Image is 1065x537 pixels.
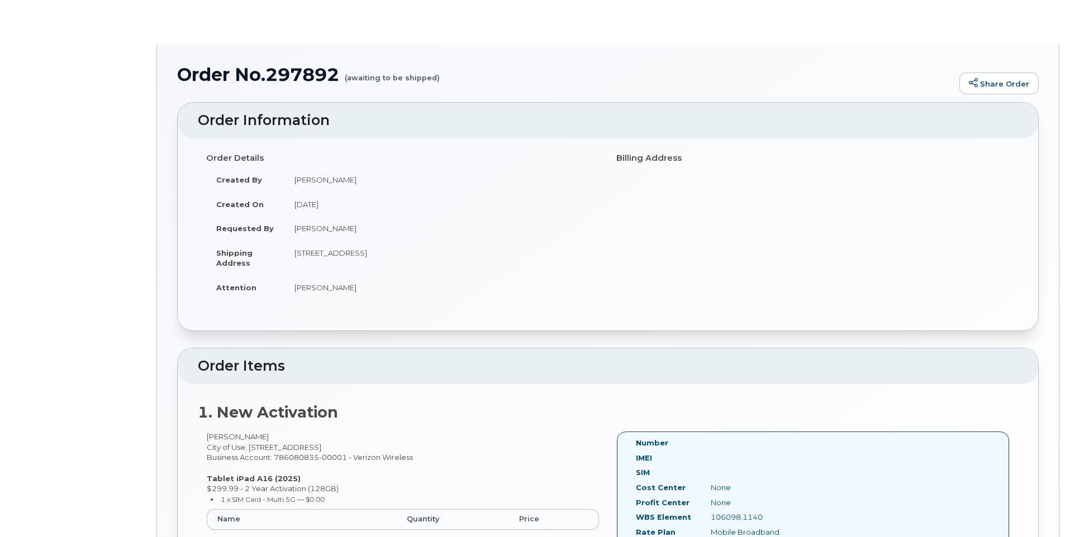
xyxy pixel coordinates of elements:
[216,175,262,184] strong: Created By
[284,167,600,192] td: [PERSON_NAME]
[221,495,325,504] small: 1 x SIM Card - Multi 5G — $0.00
[198,113,1018,128] h2: Order Information
[177,65,954,84] h1: Order No.297892
[198,403,338,421] strong: 1. New Activation
[636,497,690,508] label: Profit Center
[345,65,440,82] small: (awaiting to be shipped)
[216,283,256,292] strong: Attention
[284,192,600,217] td: [DATE]
[397,509,509,529] th: Quantity
[216,200,264,209] strong: Created On
[636,512,691,522] label: WBS Element
[284,216,600,241] td: [PERSON_NAME]
[216,224,274,233] strong: Requested By
[284,275,600,300] td: [PERSON_NAME]
[702,497,807,508] div: None
[198,358,1018,374] h2: Order Items
[284,241,600,275] td: [STREET_ADDRESS]
[959,73,1039,95] a: Share Order
[207,474,301,483] strong: Tablet iPad A16 (2025)
[207,509,397,529] th: Name
[636,482,686,493] label: Cost Center
[509,509,599,529] th: Price
[636,467,650,478] label: SIM
[216,248,253,268] strong: Shipping Address
[702,512,807,522] div: 106098.1140
[616,154,1010,163] h4: Billing Address
[206,154,600,163] h4: Order Details
[702,482,807,493] div: None
[636,438,668,448] label: Number
[636,453,652,463] label: IMEI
